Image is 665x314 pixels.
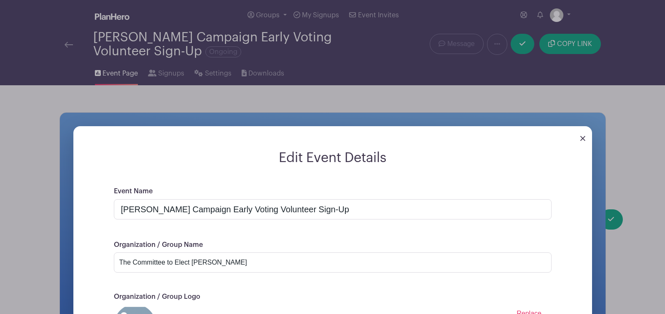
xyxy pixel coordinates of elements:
[73,150,592,166] h2: Edit Event Details
[114,241,203,249] label: Organization / Group Name
[580,136,585,141] img: close_button-5f87c8562297e5c2d7936805f587ecaba9071eb48480494691a3f1689db116b3.svg
[114,187,153,195] label: Event Name
[114,293,552,301] p: Organization / Group Logo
